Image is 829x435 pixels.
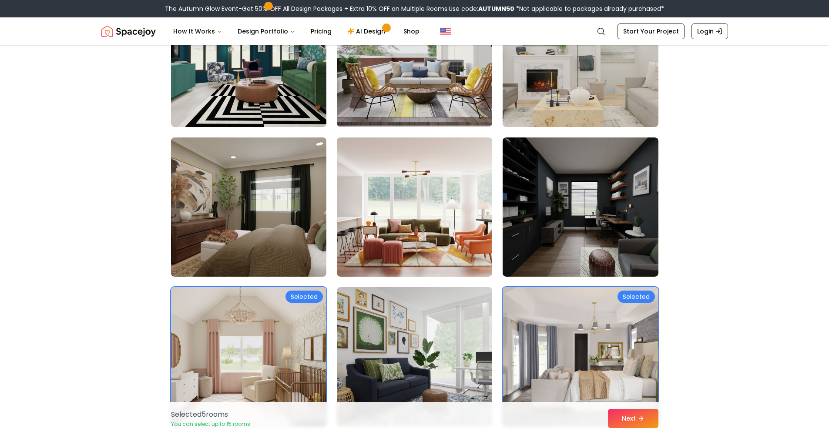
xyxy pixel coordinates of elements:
a: Spacejoy [101,23,156,40]
img: Room room-22 [167,134,330,280]
nav: Global [101,17,728,45]
img: Room room-25 [171,287,326,426]
a: Login [691,23,728,39]
b: AUTUMN50 [478,4,514,13]
button: Design Portfolio [231,23,302,40]
span: *Not applicable to packages already purchased* [514,4,664,13]
a: Shop [396,23,426,40]
img: Room room-24 [503,137,658,277]
p: You can select up to 15 rooms [171,421,250,428]
div: Selected [618,291,655,303]
nav: Main [166,23,426,40]
img: Room room-26 [337,287,492,426]
p: Selected 5 room s [171,409,250,420]
img: Room room-27 [503,287,658,426]
img: Spacejoy Logo [101,23,156,40]
button: How It Works [166,23,229,40]
span: Use code: [449,4,514,13]
img: United States [440,26,451,37]
a: Start Your Project [618,23,685,39]
img: Room room-23 [337,137,492,277]
a: AI Design [340,23,395,40]
button: Next [608,409,658,428]
div: Selected [285,291,323,303]
div: The Autumn Glow Event-Get 50% OFF All Design Packages + Extra 10% OFF on Multiple Rooms. [165,4,664,13]
a: Pricing [304,23,339,40]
